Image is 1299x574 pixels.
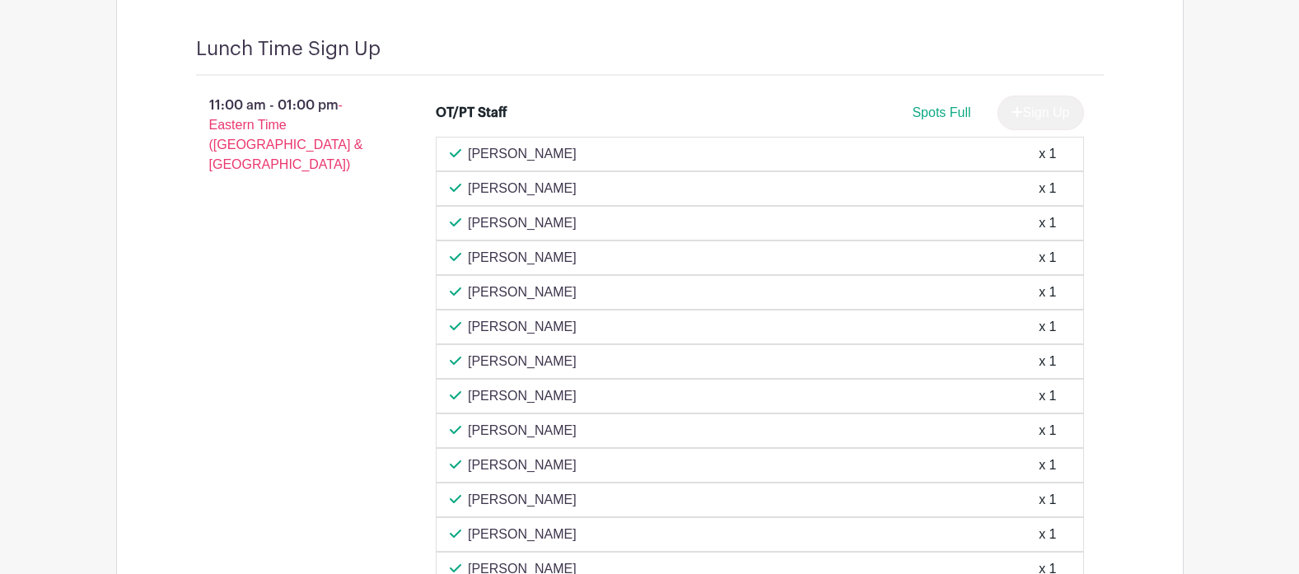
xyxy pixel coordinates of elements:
[170,89,410,181] p: 11:00 am - 01:00 pm
[1039,144,1056,164] div: x 1
[209,98,363,171] span: - Eastern Time ([GEOGRAPHIC_DATA] & [GEOGRAPHIC_DATA])
[196,37,381,61] h4: Lunch Time Sign Up
[468,455,577,475] p: [PERSON_NAME]
[1039,248,1056,268] div: x 1
[1039,213,1056,233] div: x 1
[468,144,577,164] p: [PERSON_NAME]
[468,213,577,233] p: [PERSON_NAME]
[1039,421,1056,441] div: x 1
[1039,352,1056,371] div: x 1
[468,386,577,406] p: [PERSON_NAME]
[468,490,577,510] p: [PERSON_NAME]
[1039,282,1056,302] div: x 1
[468,248,577,268] p: [PERSON_NAME]
[1039,179,1056,198] div: x 1
[1039,317,1056,337] div: x 1
[912,105,970,119] span: Spots Full
[1039,490,1056,510] div: x 1
[468,352,577,371] p: [PERSON_NAME]
[468,525,577,544] p: [PERSON_NAME]
[436,103,507,123] div: OT/PT Staff
[468,282,577,302] p: [PERSON_NAME]
[468,179,577,198] p: [PERSON_NAME]
[1039,455,1056,475] div: x 1
[468,317,577,337] p: [PERSON_NAME]
[1039,525,1056,544] div: x 1
[468,421,577,441] p: [PERSON_NAME]
[1039,386,1056,406] div: x 1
